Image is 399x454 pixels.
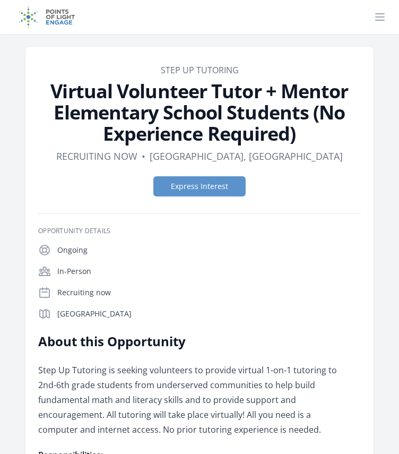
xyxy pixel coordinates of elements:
[57,287,361,298] p: Recruiting now
[57,309,361,319] p: [GEOGRAPHIC_DATA]
[161,64,239,76] a: Step Up Tutoring
[38,333,349,350] h2: About this Opportunity
[57,245,361,255] p: Ongoing
[56,149,137,164] dd: Recruiting now
[38,227,361,235] h3: Opportunity Details
[57,266,361,277] p: In-Person
[153,176,246,196] button: Express Interest
[38,364,337,435] span: Step Up Tutoring is seeking volunteers to provide virtual 1-on-1 tutoring to 2nd-6th grade studen...
[150,149,343,164] dd: [GEOGRAPHIC_DATA], [GEOGRAPHIC_DATA]
[142,149,145,164] div: •
[38,81,361,144] h1: Virtual Volunteer Tutor + Mentor Elementary School Students (No Experience Required)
